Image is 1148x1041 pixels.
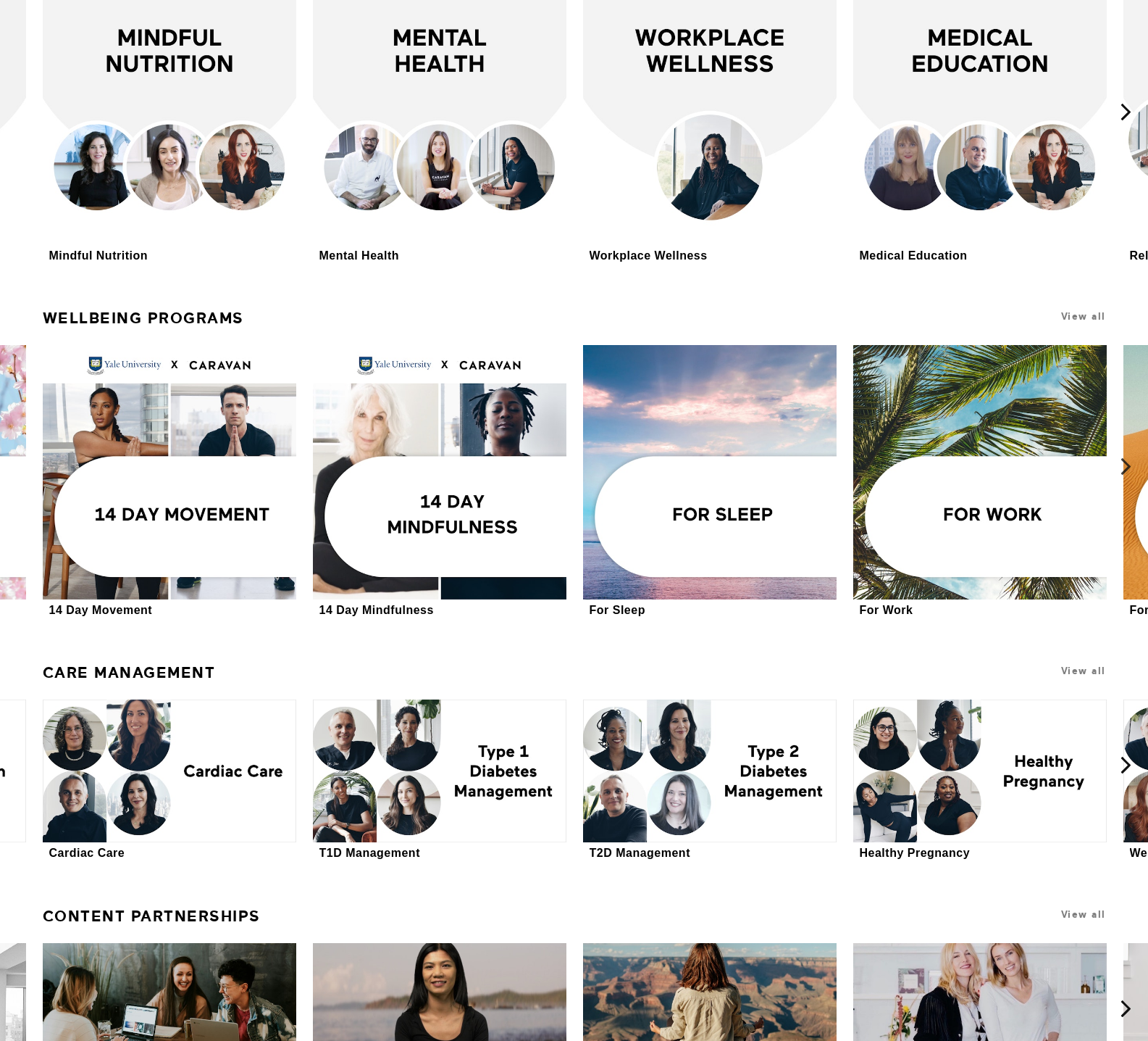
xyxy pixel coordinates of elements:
a: 14 Day Movement14 Day Movement [43,345,297,619]
div: For Sleep [590,603,645,617]
a: 14 Day Mindfulness14 Day Mindfulness [313,345,567,619]
a: T1D ManagementT1D Management [313,700,567,862]
div: T1D Management [319,846,420,860]
a: Wellbeing Programs [43,303,244,333]
a: Healthy PregnancyHealthy Pregnancy [853,700,1107,862]
a: View all [1061,665,1106,676]
div: Workplace Wellness [590,249,708,262]
div: Mental Health [319,249,400,262]
div: Medical Education [860,249,968,262]
div: Healthy Pregnancy [860,846,971,860]
div: 14 Day Movement [49,603,153,617]
a: T2D ManagementT2D Management [583,700,837,862]
div: Mindful Nutrition [49,249,148,262]
a: For SleepFor Sleep [583,345,837,619]
a: Care Management [43,658,216,688]
a: View all [1061,909,1106,920]
div: 14 Day Mindfulness [319,603,434,617]
div: Cardiac Care [49,846,125,860]
div: For Work [860,603,913,617]
a: View all [1061,311,1106,322]
a: Cardiac CareCardiac Care [43,700,297,862]
div: T2D Management [590,846,690,860]
a: For WorkFor Work [853,345,1107,619]
a: Content Partnerships [43,901,261,932]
